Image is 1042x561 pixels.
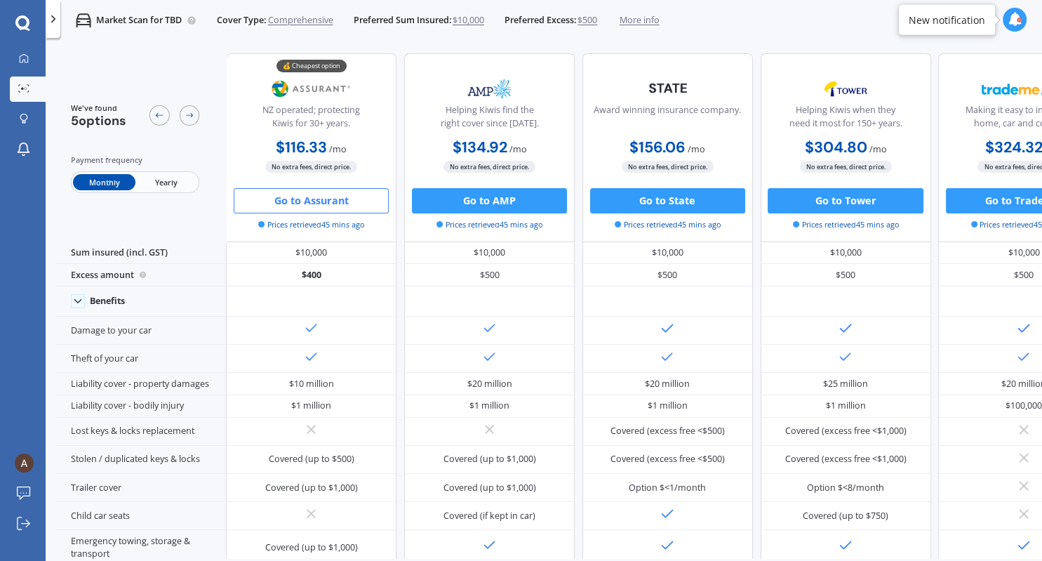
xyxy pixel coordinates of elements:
div: $25 million [823,378,868,390]
div: $1 million [469,400,509,412]
div: $400 [226,264,396,286]
span: Prices retrieved 45 mins ago [615,219,721,230]
span: Monthly [73,174,135,190]
span: / mo [688,143,705,155]
div: Helping Kiwis find the right cover since [DATE]. [415,104,563,136]
span: No extra fees, direct price. [800,161,892,173]
div: Payment frequency [71,154,200,166]
b: $304.80 [805,138,867,157]
div: $100,000 [1006,400,1042,412]
div: Damage to your car [55,317,226,345]
div: Covered (excess free <$1,000) [785,425,907,437]
span: We've found [71,103,126,114]
div: Child car seats [55,502,226,530]
div: Liability cover - property damages [55,373,226,395]
span: 5 options [71,112,126,129]
div: Covered (up to $1,000) [265,482,358,494]
span: Yearly [135,174,197,190]
div: $10,000 [761,242,931,265]
div: $1 million [648,400,688,412]
button: Go to AMP [412,188,567,213]
div: NZ operated; protecting Kiwis for 30+ years. [237,104,386,136]
div: $500 [582,264,753,286]
button: Go to State [590,188,745,213]
span: Preferred Excess: [505,14,576,27]
div: Covered (up to $500) [269,453,354,466]
div: Covered (up to $1,000) [265,541,358,554]
span: Comprehensive [268,14,333,27]
div: New notification [909,13,985,27]
img: car.f15378c7a67c060ca3f3.svg [76,13,91,28]
div: $10,000 [582,242,753,265]
div: Covered (up to $750) [803,510,888,522]
div: Option $<8/month [807,482,884,494]
div: $1 million [826,400,866,412]
div: Covered (if kept in car) [443,510,535,522]
span: Cover Type: [217,14,266,27]
button: Go to Assurant [234,188,389,213]
div: Award winning insurance company. [594,104,741,136]
span: More info [620,14,660,27]
div: $20 million [467,378,512,390]
span: / mo [509,143,526,155]
img: Tower.webp [804,73,888,105]
p: Market Scan for TBD [96,14,182,27]
img: ACg8ocI6WjY5uTeS8DIq5_yS9hO9UNUl-MEKZlcLLggeh_Ba-21DQg=s96-c [15,454,34,473]
img: AMP.webp [448,73,531,105]
b: $156.06 [629,138,686,157]
div: $10 million [289,378,334,390]
span: Prices retrieved 45 mins ago [793,219,899,230]
div: Stolen / duplicated keys & locks [55,446,226,474]
div: Theft of your car [55,345,226,373]
span: / mo [869,143,887,155]
div: $1 million [291,400,331,412]
div: 💰 Cheapest option [276,60,347,72]
div: Covered (up to $1,000) [443,453,535,466]
div: Helping Kiwis when they need it most for 150+ years. [771,104,920,136]
span: $500 [577,14,597,27]
div: Trailer cover [55,474,226,502]
div: $500 [404,264,575,286]
span: $10,000 [453,14,484,27]
div: $20 million [645,378,690,390]
div: Covered (excess free <$500) [610,453,725,466]
span: No extra fees, direct price. [622,161,714,173]
span: No extra fees, direct price. [265,161,357,173]
div: Excess amount [55,264,226,286]
span: Preferred Sum Insured: [353,14,450,27]
span: Prices retrieved 45 mins ago [436,219,542,230]
span: / mo [329,143,347,155]
div: $10,000 [226,242,396,265]
img: State-text-1.webp [626,73,709,103]
b: $116.33 [276,138,327,157]
img: Assurant.png [269,73,353,105]
div: Sum insured (incl. GST) [55,242,226,265]
div: Option $<1/month [629,482,706,494]
div: Covered (up to $1,000) [443,482,535,494]
div: Covered (excess free <$500) [610,425,725,437]
b: $134.92 [452,138,507,157]
div: Lost keys & locks replacement [55,418,226,446]
div: Liability cover - bodily injury [55,395,226,418]
div: $500 [761,264,931,286]
div: Covered (excess free <$1,000) [785,453,907,466]
div: Benefits [90,296,125,307]
button: Go to Tower [768,188,923,213]
span: Prices retrieved 45 mins ago [258,219,364,230]
div: $10,000 [404,242,575,265]
span: No extra fees, direct price. [443,161,535,173]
